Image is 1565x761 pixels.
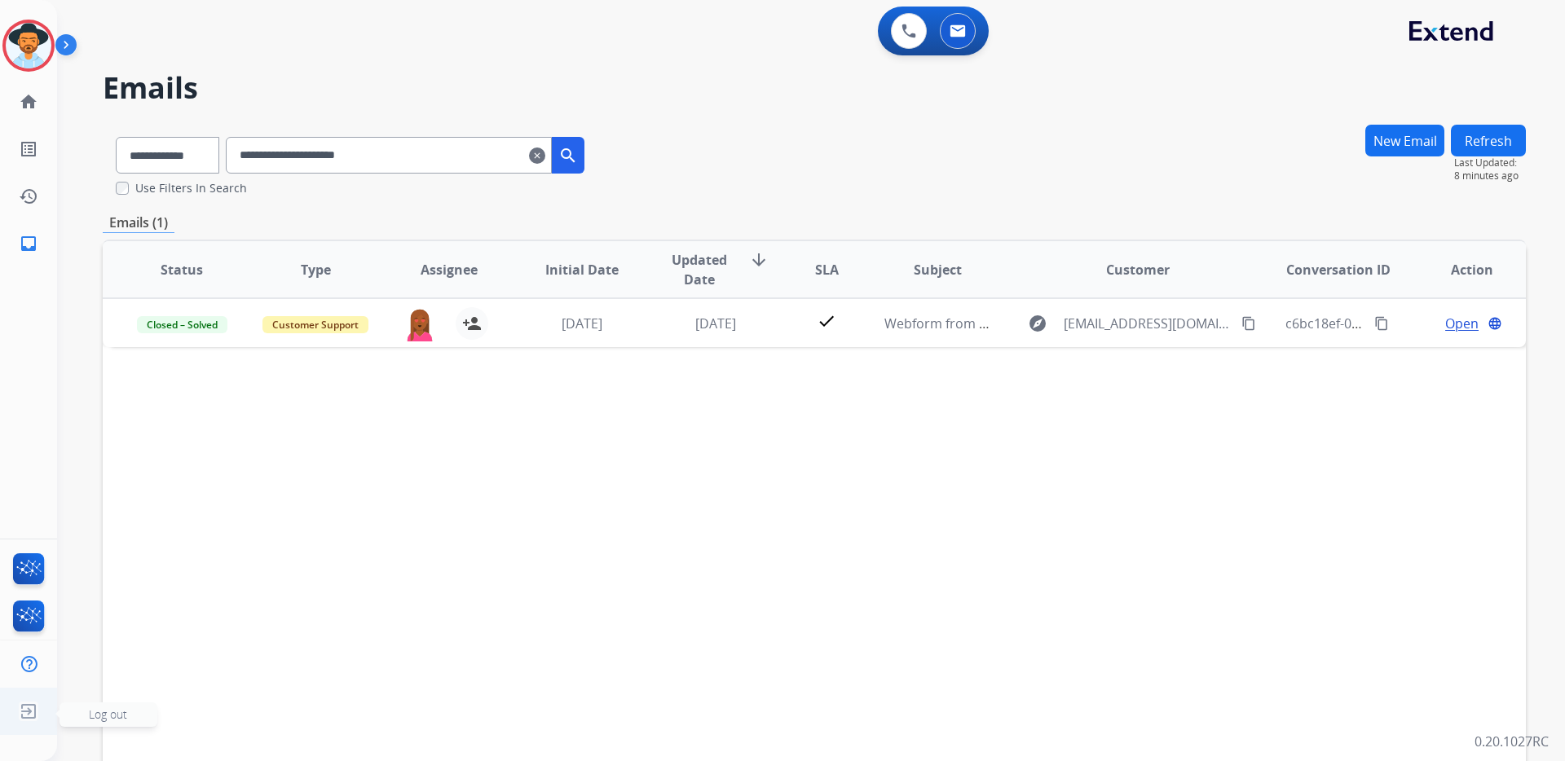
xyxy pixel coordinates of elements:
[663,250,737,289] span: Updated Date
[137,316,227,333] span: Closed – Solved
[1064,314,1232,333] span: [EMAIL_ADDRESS][DOMAIN_NAME]
[103,213,174,233] p: Emails (1)
[89,706,127,722] span: Log out
[135,180,247,196] label: Use Filters In Search
[1285,315,1531,332] span: c6bc18ef-09dc-42a0-a42b-c90eb9681adf
[884,315,1254,332] span: Webform from [EMAIL_ADDRESS][DOMAIN_NAME] on [DATE]
[1475,732,1549,751] p: 0.20.1027RC
[914,260,962,279] span: Subject
[1488,316,1502,331] mat-icon: language
[817,311,836,331] mat-icon: check
[1028,314,1047,333] mat-icon: explore
[103,72,1526,104] h2: Emails
[815,260,839,279] span: SLA
[1374,316,1389,331] mat-icon: content_copy
[1454,169,1526,183] span: 8 minutes ago
[1106,260,1170,279] span: Customer
[1286,260,1391,279] span: Conversation ID
[161,260,203,279] span: Status
[6,23,51,68] img: avatar
[562,315,602,332] span: [DATE]
[421,260,478,279] span: Assignee
[1392,241,1526,298] th: Action
[462,314,482,333] mat-icon: person_add
[1241,316,1256,331] mat-icon: content_copy
[1454,156,1526,169] span: Last Updated:
[19,92,38,112] mat-icon: home
[262,316,368,333] span: Customer Support
[749,250,769,270] mat-icon: arrow_downward
[695,315,736,332] span: [DATE]
[19,234,38,253] mat-icon: inbox
[1451,125,1526,156] button: Refresh
[545,260,619,279] span: Initial Date
[529,146,545,165] mat-icon: clear
[558,146,578,165] mat-icon: search
[403,307,436,341] img: agent-avatar
[19,139,38,159] mat-icon: list_alt
[1445,314,1479,333] span: Open
[301,260,331,279] span: Type
[19,187,38,206] mat-icon: history
[1365,125,1444,156] button: New Email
